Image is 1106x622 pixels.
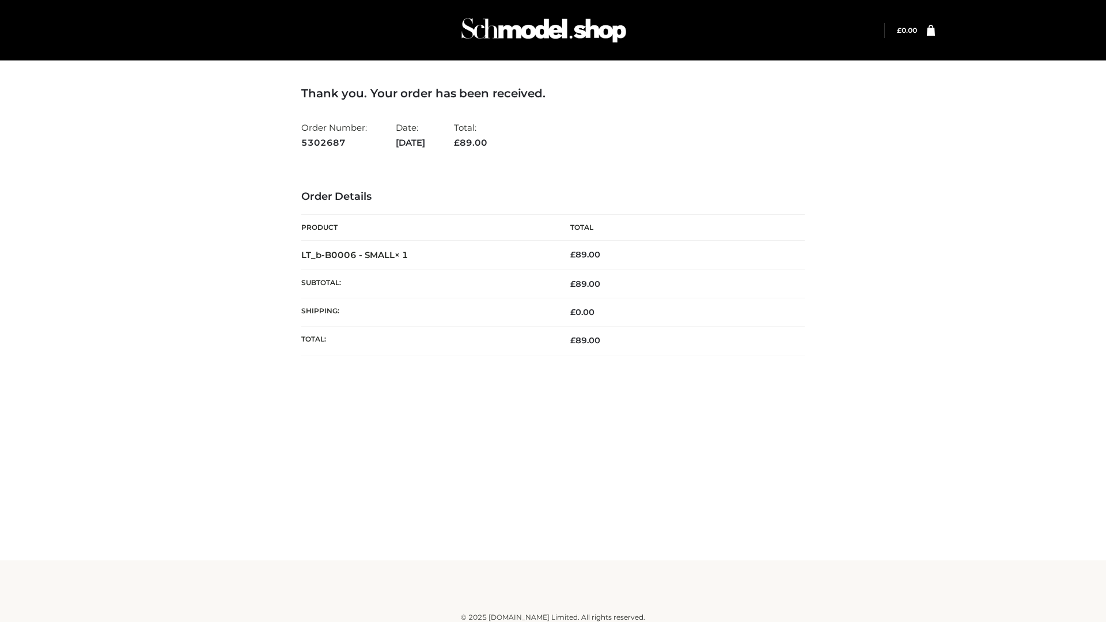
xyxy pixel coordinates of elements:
span: £ [897,26,902,35]
span: 89.00 [454,137,487,148]
span: 89.00 [570,335,600,346]
strong: 5302687 [301,135,367,150]
bdi: 0.00 [570,307,594,317]
li: Total: [454,117,487,153]
th: Total: [301,327,553,355]
span: £ [570,335,575,346]
th: Subtotal: [301,270,553,298]
h3: Thank you. Your order has been received. [301,86,805,100]
img: Schmodel Admin 964 [457,7,630,53]
span: £ [570,307,575,317]
span: 89.00 [570,279,600,289]
strong: × 1 [395,249,408,260]
bdi: 0.00 [897,26,917,35]
th: Product [301,215,553,241]
li: Order Number: [301,117,367,153]
th: Total [553,215,805,241]
strong: LT_b-B0006 - SMALL [301,249,408,260]
li: Date: [396,117,425,153]
th: Shipping: [301,298,553,327]
bdi: 89.00 [570,249,600,260]
span: £ [570,279,575,289]
strong: [DATE] [396,135,425,150]
a: £0.00 [897,26,917,35]
span: £ [454,137,460,148]
h3: Order Details [301,191,805,203]
span: £ [570,249,575,260]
